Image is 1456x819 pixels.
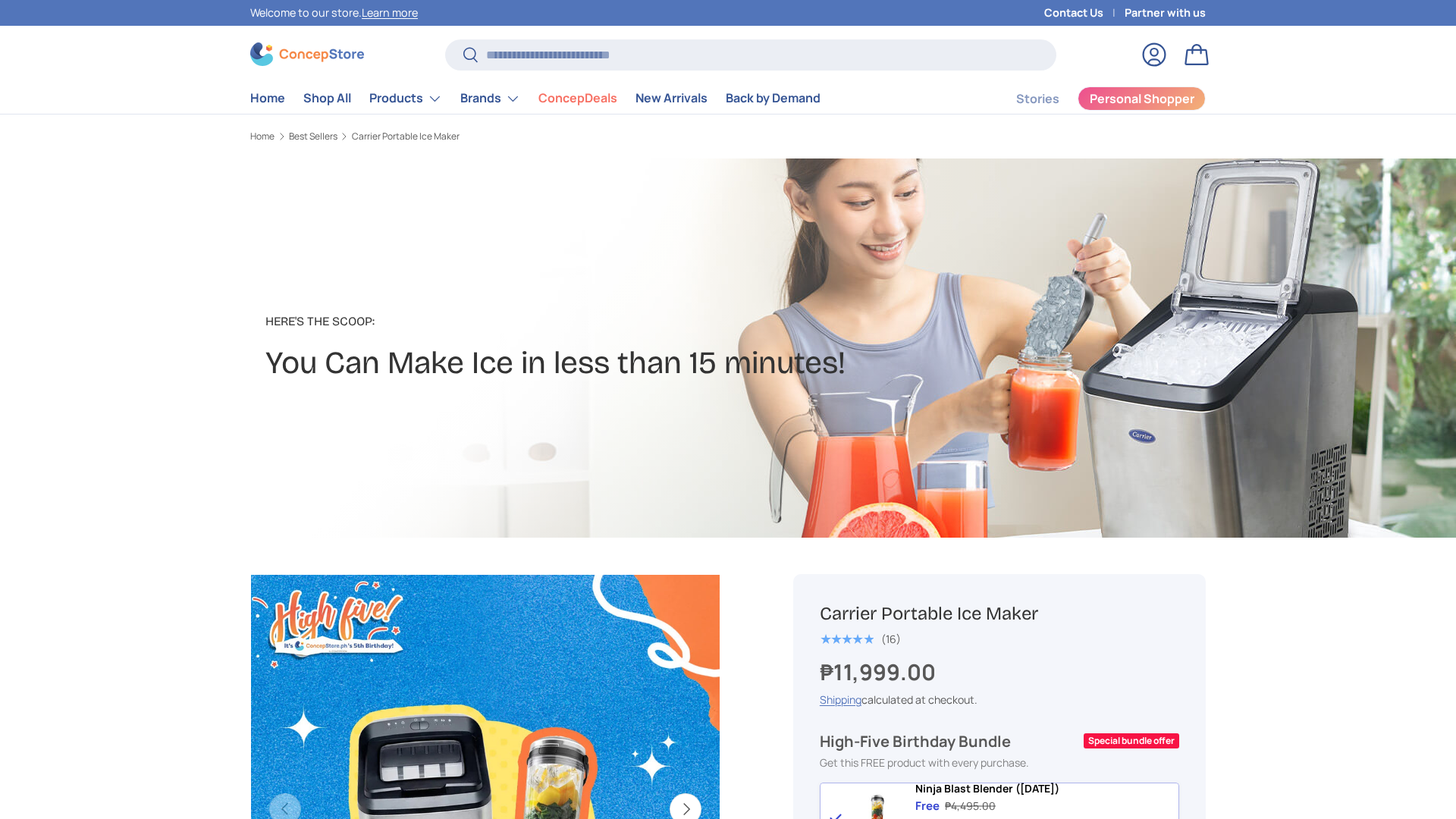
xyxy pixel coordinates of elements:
p: Here's the Scoop: [265,312,846,331]
a: Products [369,83,442,114]
div: Special bundle offer [1084,733,1179,748]
summary: Products [360,83,451,114]
a: Home [250,132,275,141]
div: High-Five Birthday Bundle [820,732,1081,752]
a: New Arrivals [635,83,708,113]
div: calculated at checkout. [820,692,1179,708]
strong: ₱11,999.00 [820,657,940,687]
a: Shop All [303,83,351,113]
div: Free [915,799,940,814]
a: Best Sellers [289,132,337,141]
div: ₱4,495.00 [945,799,996,814]
a: 5.0 out of 5.0 stars (16) [820,629,901,646]
a: Ninja Blast Blender ([DATE]) [915,783,1059,795]
span: Ninja Blast Blender ([DATE]) [915,781,1059,795]
h1: Carrier Portable Ice Maker [820,602,1179,626]
div: (16) [881,633,901,645]
a: Brands [460,83,520,114]
a: Partner with us [1125,5,1206,21]
span: ★★★★★ [820,632,874,647]
a: Stories [1016,84,1059,114]
nav: Primary [250,83,821,114]
span: Personal Shopper [1090,93,1194,105]
a: Carrier Portable Ice Maker [352,132,460,141]
h2: You Can Make Ice in less than 15 minutes! [265,343,846,384]
span: Get this FREE product with every purchase. [820,755,1029,770]
nav: Secondary [980,83,1206,114]
a: Home [250,83,285,113]
a: Shipping [820,692,861,707]
img: ConcepStore [250,42,364,66]
nav: Breadcrumbs [250,130,757,143]
a: Back by Demand [726,83,821,113]
a: Contact Us [1044,5,1125,21]
summary: Brands [451,83,529,114]
a: Learn more [362,5,418,20]
p: Welcome to our store. [250,5,418,21]
div: 5.0 out of 5.0 stars [820,632,874,646]
a: ConcepDeals [538,83,617,113]
a: Personal Shopper [1078,86,1206,111]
